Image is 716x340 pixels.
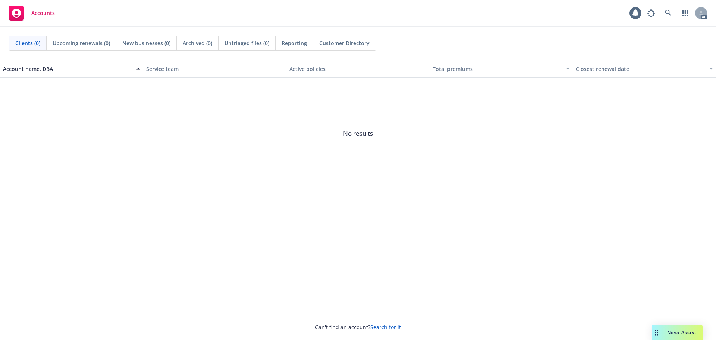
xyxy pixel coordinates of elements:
span: New businesses (0) [122,39,170,47]
span: Accounts [31,10,55,16]
div: Closest renewal date [576,65,705,73]
span: Upcoming renewals (0) [53,39,110,47]
a: Switch app [678,6,693,21]
button: Total premiums [430,60,573,78]
span: Clients (0) [15,39,40,47]
a: Report a Bug [644,6,659,21]
a: Search [661,6,676,21]
span: Can't find an account? [315,323,401,331]
div: Total premiums [433,65,562,73]
div: Service team [146,65,283,73]
span: Customer Directory [319,39,370,47]
button: Service team [143,60,286,78]
span: Untriaged files (0) [224,39,269,47]
button: Closest renewal date [573,60,716,78]
div: Account name, DBA [3,65,132,73]
div: Drag to move [652,325,661,340]
a: Accounts [6,3,58,24]
div: Active policies [289,65,427,73]
button: Active policies [286,60,430,78]
span: Reporting [282,39,307,47]
span: Archived (0) [183,39,212,47]
span: Nova Assist [667,329,697,336]
a: Search for it [370,324,401,331]
button: Nova Assist [652,325,703,340]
